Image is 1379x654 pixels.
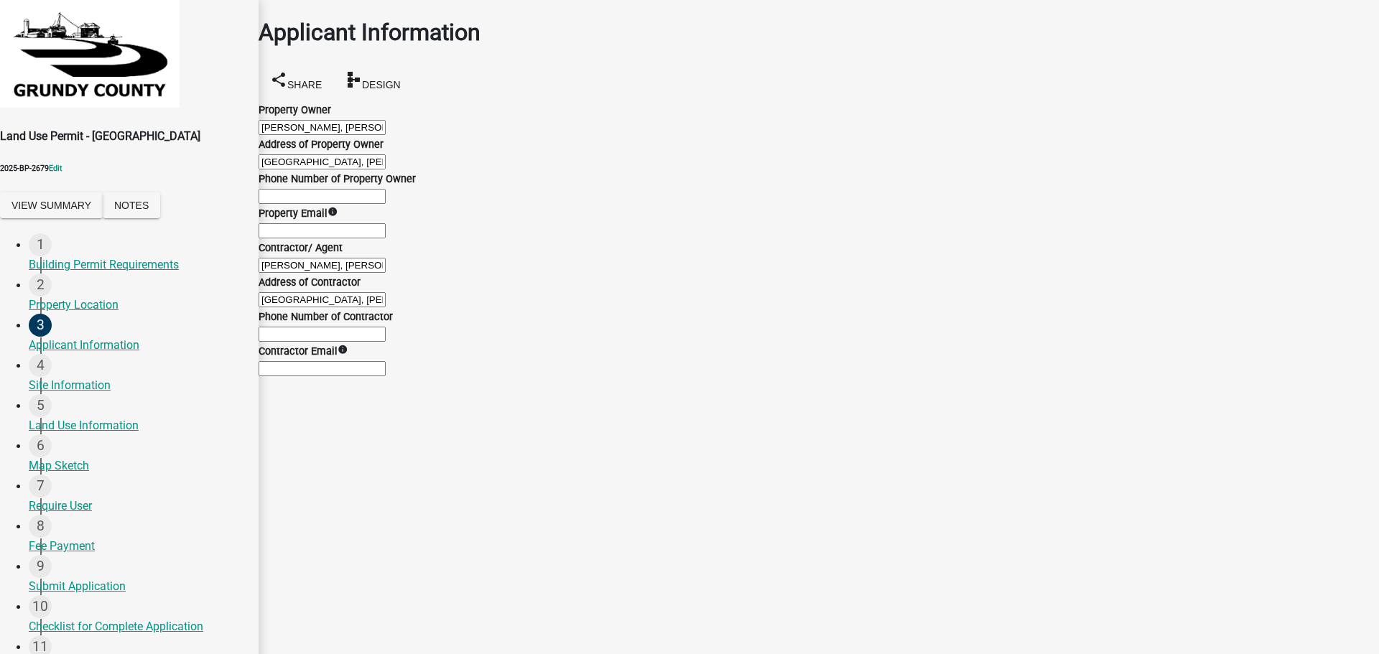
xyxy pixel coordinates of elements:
wm-modal-confirm: Edit Application Number [49,164,62,173]
div: 7 [29,475,52,497]
span: Share [287,78,322,90]
div: Building Permit Requirements [29,256,247,274]
i: info [338,345,348,355]
button: schemaDesign [333,65,412,98]
div: 2 [29,274,52,296]
span: Design [362,78,401,90]
div: Submit Application [29,578,247,595]
label: Phone Number of Property Owner [259,173,416,185]
label: Phone Number of Contractor [259,311,393,323]
div: Applicant Information [29,337,247,354]
div: 1 [29,233,52,256]
label: Address of Contractor [259,276,361,289]
label: Property Email [259,207,328,220]
div: 4 [29,354,52,377]
i: info [328,207,338,217]
div: Land Use Information [29,417,247,434]
div: 6 [29,434,52,457]
label: Address of Property Owner [259,139,384,151]
div: Site Information [29,377,247,394]
button: shareShare [259,65,333,98]
div: Require User [29,497,247,515]
div: Checklist for Complete Application [29,618,247,635]
div: Property Location [29,296,247,314]
h1: Applicant Information [259,15,1379,50]
div: 5 [29,394,52,417]
div: 9 [29,555,52,578]
div: 3 [29,314,52,337]
i: share [270,70,287,88]
div: Map Sketch [29,457,247,475]
a: Edit [49,164,62,173]
wm-modal-confirm: Notes [103,200,160,213]
button: Notes [103,192,160,218]
div: 10 [29,595,52,618]
label: Property Owner [259,104,331,116]
i: schema [345,70,362,88]
div: 8 [29,515,52,538]
div: Fee Payment [29,538,247,555]
label: Contractor Email [259,345,338,358]
label: Contractor/ Agent [259,242,343,254]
